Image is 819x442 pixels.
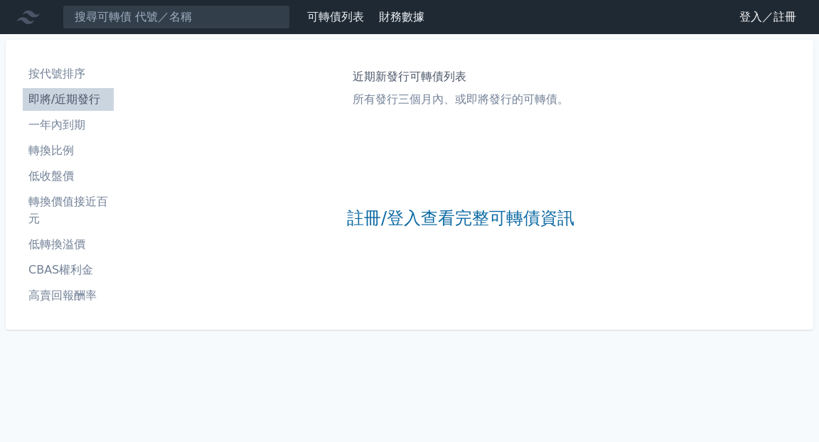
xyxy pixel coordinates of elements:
li: 低轉換溢價 [23,236,114,253]
a: 可轉債列表 [307,10,364,23]
a: CBAS權利金 [23,259,114,281]
a: 財務數據 [379,10,424,23]
li: 即將/近期發行 [23,91,114,108]
a: 一年內到期 [23,114,114,136]
p: 所有發行三個月內、或即將發行的可轉債。 [353,91,569,108]
li: 低收盤價 [23,168,114,185]
a: 高賣回報酬率 [23,284,114,307]
li: 一年內到期 [23,117,114,134]
a: 低轉換溢價 [23,233,114,256]
a: 按代號排序 [23,63,114,85]
li: 高賣回報酬率 [23,287,114,304]
li: 轉換價值接近百元 [23,193,114,227]
a: 註冊/登入查看完整可轉債資訊 [347,207,574,230]
li: 轉換比例 [23,142,114,159]
h1: 近期新發行可轉債列表 [353,68,569,85]
a: 即將/近期發行 [23,88,114,111]
a: 登入／註冊 [728,6,808,28]
li: CBAS權利金 [23,262,114,279]
a: 轉換比例 [23,139,114,162]
a: 轉換價值接近百元 [23,190,114,230]
a: 低收盤價 [23,165,114,188]
input: 搜尋可轉債 代號／名稱 [63,5,290,29]
li: 按代號排序 [23,65,114,82]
